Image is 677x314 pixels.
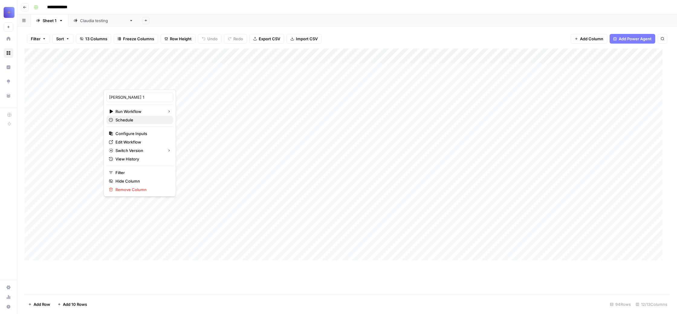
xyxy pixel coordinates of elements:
[571,34,607,44] button: Add Column
[4,48,13,58] a: Browse
[63,301,87,307] span: Add 10 Rows
[287,34,322,44] button: Import CSV
[31,15,68,27] a: Sheet 1
[115,117,168,123] span: Schedule
[115,178,168,184] span: Hide Column
[4,34,13,44] a: Home
[115,187,168,193] span: Remove Column
[24,299,54,309] button: Add Row
[43,18,57,24] div: Sheet 1
[4,302,13,312] button: Help + Support
[610,34,655,44] button: Add Power Agent
[4,7,15,18] img: PC Logo
[259,36,280,42] span: Export CSV
[115,131,168,137] span: Configure Inputs
[115,170,168,176] span: Filter
[27,34,50,44] button: Filter
[114,34,158,44] button: Freeze Columns
[198,34,222,44] button: Undo
[34,301,50,307] span: Add Row
[207,36,218,42] span: Undo
[123,36,154,42] span: Freeze Columns
[54,299,91,309] button: Add 10 Rows
[233,36,243,42] span: Redo
[607,299,633,309] div: 94 Rows
[115,156,168,162] span: View History
[56,36,64,42] span: Sort
[85,36,107,42] span: 13 Columns
[31,36,40,42] span: Filter
[580,36,603,42] span: Add Column
[224,34,247,44] button: Redo
[4,62,13,72] a: Insights
[170,36,192,42] span: Row Height
[4,5,13,20] button: Workspace: PC
[115,108,162,114] span: Run Workflow
[619,36,652,42] span: Add Power Agent
[115,139,168,145] span: Edit Workflow
[4,283,13,292] a: Settings
[4,91,13,101] a: Your Data
[160,34,196,44] button: Row Height
[4,292,13,302] a: Usage
[4,77,13,86] a: Opportunities
[76,34,111,44] button: 13 Columns
[296,36,318,42] span: Import CSV
[115,147,162,154] span: Switch Version
[249,34,284,44] button: Export CSV
[68,15,138,27] a: [PERSON_NAME] testing
[52,34,73,44] button: Sort
[80,18,127,24] div: [PERSON_NAME] testing
[633,299,670,309] div: 12/13 Columns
